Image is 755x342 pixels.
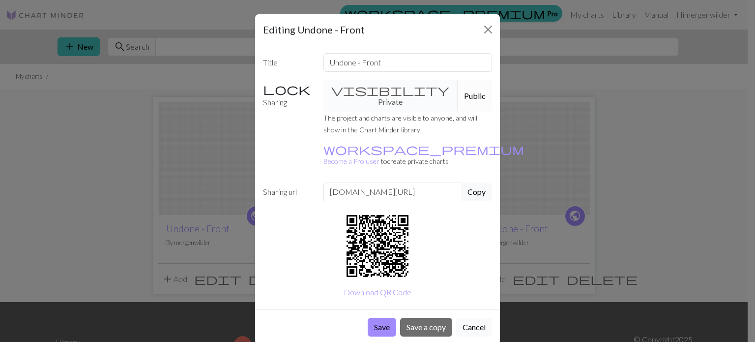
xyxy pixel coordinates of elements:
[263,22,365,37] h5: Editing Undone - Front
[257,80,318,112] label: Sharing
[368,318,396,337] button: Save
[337,283,418,302] button: Download QR Code
[323,142,524,156] span: workspace_premium
[257,183,318,201] label: Sharing url
[323,145,524,165] a: Become a Pro user
[257,53,318,72] label: Title
[323,145,524,165] small: to create private charts
[400,318,452,337] button: Save a copy
[480,22,496,37] button: Close
[461,183,492,201] button: Copy
[323,114,477,134] small: The project and charts are visible to anyone, and will show in the Chart Minder library
[458,80,492,112] button: Public
[456,318,492,337] button: Cancel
